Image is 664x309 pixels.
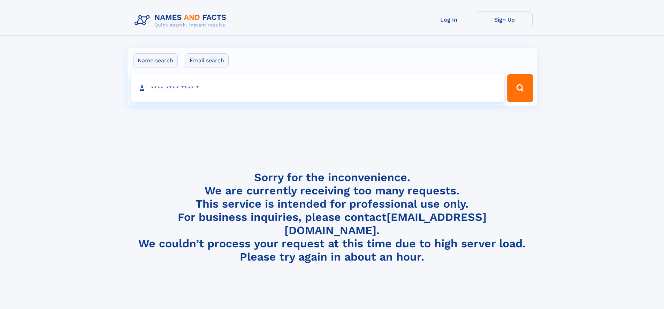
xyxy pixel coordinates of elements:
[132,171,533,264] h4: Sorry for the inconvenience. We are currently receiving too many requests. This service is intend...
[131,74,504,102] input: search input
[421,11,477,28] a: Log In
[132,11,232,30] img: Logo Names and Facts
[477,11,533,28] a: Sign Up
[185,53,229,68] label: Email search
[507,74,533,102] button: Search Button
[284,210,487,237] a: [EMAIL_ADDRESS][DOMAIN_NAME]
[133,53,178,68] label: Name search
